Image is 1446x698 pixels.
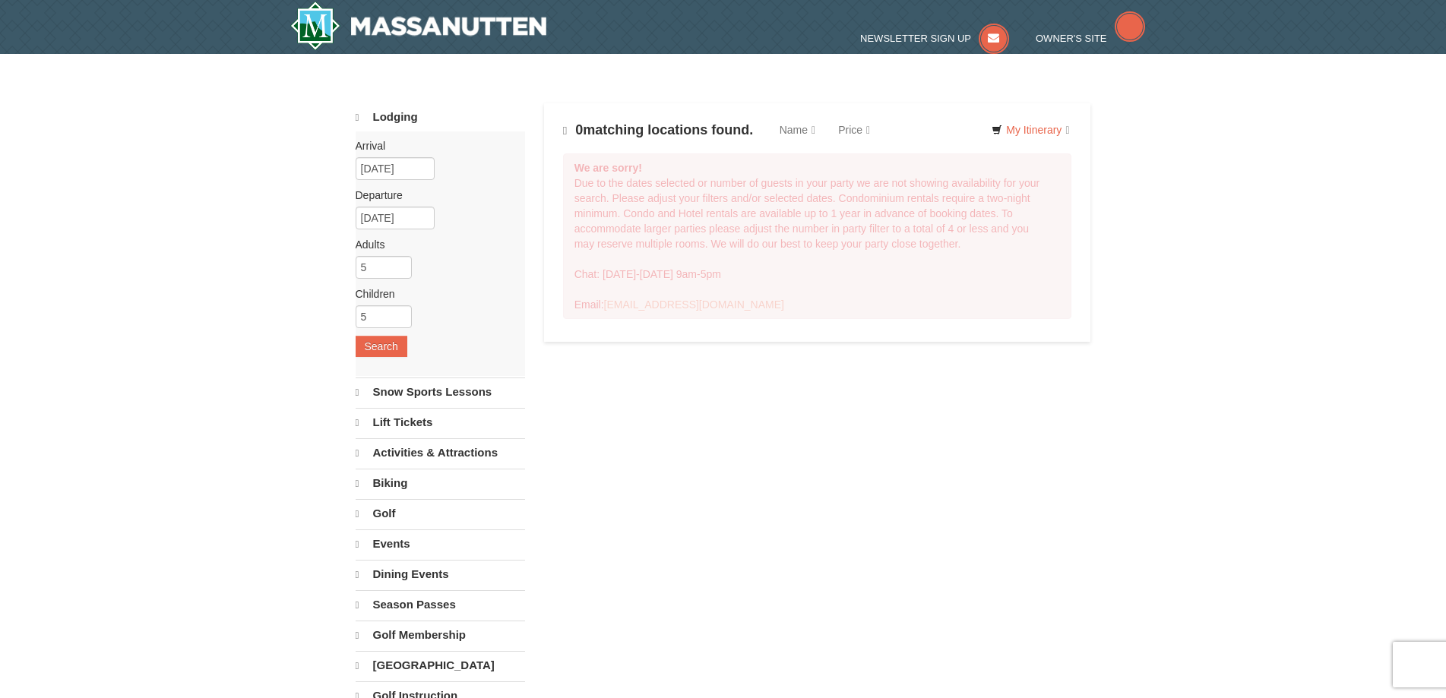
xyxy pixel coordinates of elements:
a: Price [827,115,881,145]
a: Golf [356,499,525,528]
a: Biking [356,469,525,497]
a: Golf Membership [356,621,525,649]
label: Adults [356,237,514,252]
a: Owner's Site [1036,33,1145,44]
a: Snow Sports Lessons [356,377,525,406]
a: Massanutten Resort [290,2,547,50]
a: Activities & Attractions [356,438,525,467]
span: Newsletter Sign Up [860,33,971,44]
label: Arrival [356,138,514,153]
a: Dining Events [356,560,525,589]
label: Children [356,286,514,302]
a: [EMAIL_ADDRESS][DOMAIN_NAME] [604,298,784,311]
button: Search [356,336,407,357]
img: Massanutten Resort Logo [290,2,547,50]
label: Departure [356,188,514,203]
div: Due to the dates selected or number of guests in your party we are not showing availability for y... [563,153,1072,319]
span: Owner's Site [1036,33,1107,44]
a: Lift Tickets [356,408,525,437]
a: Events [356,529,525,558]
a: [GEOGRAPHIC_DATA] [356,651,525,680]
a: Newsletter Sign Up [860,33,1009,44]
strong: We are sorry! [574,162,642,174]
a: Season Passes [356,590,525,619]
a: Name [768,115,827,145]
a: Lodging [356,103,525,131]
a: My Itinerary [982,118,1079,141]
